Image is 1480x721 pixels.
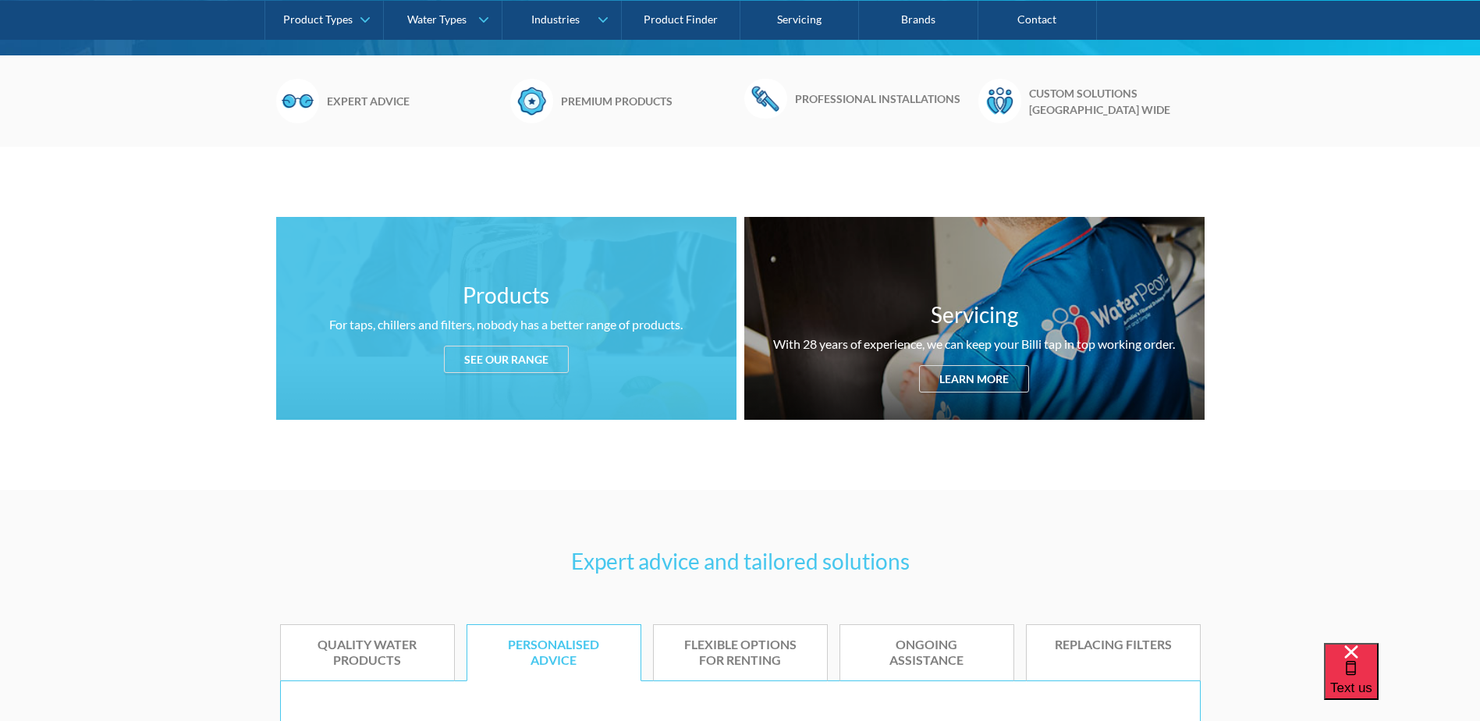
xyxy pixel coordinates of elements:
h6: Premium products [561,93,736,109]
div: Water Types [407,12,467,26]
div: Personalised advice [491,637,617,669]
h6: Custom solutions [GEOGRAPHIC_DATA] wide [1029,85,1205,118]
div: Ongoing assistance [864,637,990,669]
img: Badge [510,79,553,123]
div: Learn more [919,365,1029,392]
div: Industries [531,12,580,26]
div: See our range [444,346,569,373]
img: Waterpeople Symbol [978,79,1021,123]
a: ProductsFor taps, chillers and filters, nobody has a better range of products.See our range [276,217,736,420]
iframe: podium webchat widget bubble [1324,643,1480,721]
div: For taps, chillers and filters, nobody has a better range of products. [329,315,683,334]
img: Wrench [744,79,787,118]
h6: Expert advice [327,93,502,109]
div: Flexible options for renting [677,637,804,669]
h3: Expert advice and tailored solutions [280,545,1201,577]
a: ServicingWith 28 years of experience, we can keep your Billi tap in top working order.Learn more [744,217,1205,420]
div: Quality water products [304,637,431,669]
h3: Servicing [931,298,1018,331]
div: Replacing Filters [1050,637,1177,653]
div: With 28 years of experience, we can keep your Billi tap in top working order. [773,335,1175,353]
h3: Products [463,279,549,311]
img: Glasses [276,79,319,123]
h6: Professional installations [795,91,971,107]
div: Product Types [283,12,353,26]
